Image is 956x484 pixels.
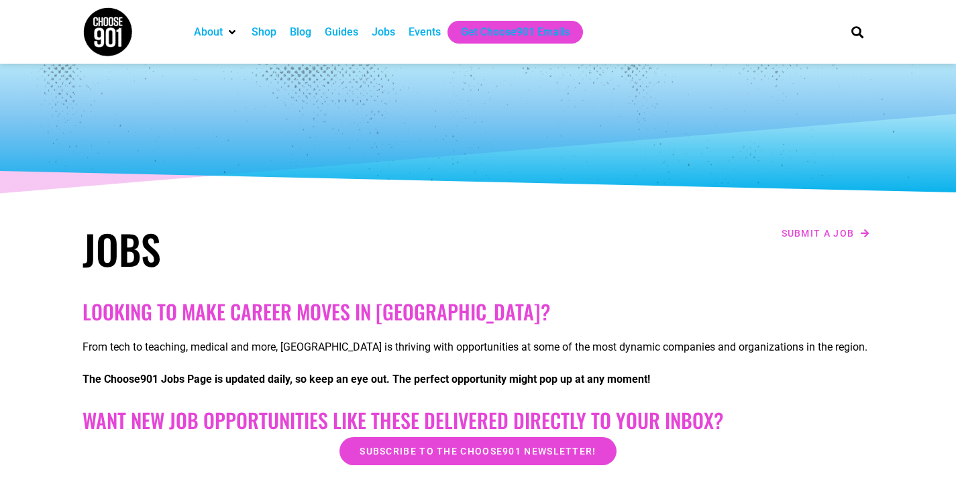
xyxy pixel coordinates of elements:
[83,225,472,273] h1: Jobs
[461,24,570,40] a: Get Choose901 Emails
[290,24,311,40] a: Blog
[325,24,358,40] a: Guides
[782,229,855,238] span: Submit a job
[409,24,441,40] a: Events
[252,24,276,40] a: Shop
[187,21,245,44] div: About
[339,437,616,465] a: Subscribe to the Choose901 newsletter!
[83,373,650,385] strong: The Choose901 Jobs Page is updated daily, so keep an eye out. The perfect opportunity might pop u...
[194,24,223,40] a: About
[360,446,596,456] span: Subscribe to the Choose901 newsletter!
[187,21,829,44] nav: Main nav
[846,21,868,43] div: Search
[83,408,874,432] h2: Want New Job Opportunities like these Delivered Directly to your Inbox?
[372,24,395,40] a: Jobs
[778,225,874,242] a: Submit a job
[83,339,874,355] p: From tech to teaching, medical and more, [GEOGRAPHIC_DATA] is thriving with opportunities at some...
[83,300,874,324] h2: Looking to make career moves in [GEOGRAPHIC_DATA]?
